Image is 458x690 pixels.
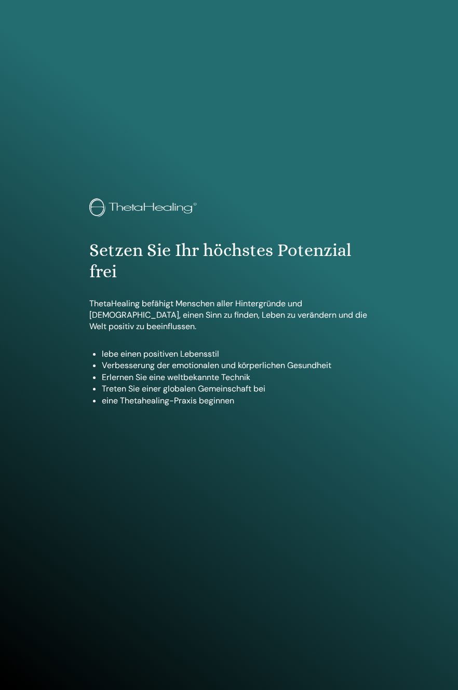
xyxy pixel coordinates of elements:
[102,395,369,407] li: eine Thetahealing-Praxis beginnen
[102,383,369,395] li: Treten Sie einer globalen Gemeinschaft bei
[102,348,369,360] li: lebe einen positiven Lebensstil
[102,360,369,371] li: Verbesserung der emotionalen und körperlichen Gesundheit
[102,372,369,383] li: Erlernen Sie eine weltbekannte Technik
[89,298,369,333] p: ThetaHealing befähigt Menschen aller Hintergründe und [DEMOGRAPHIC_DATA], einen Sinn zu finden, L...
[89,240,369,282] h1: Setzen Sie Ihr höchstes Potenzial frei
